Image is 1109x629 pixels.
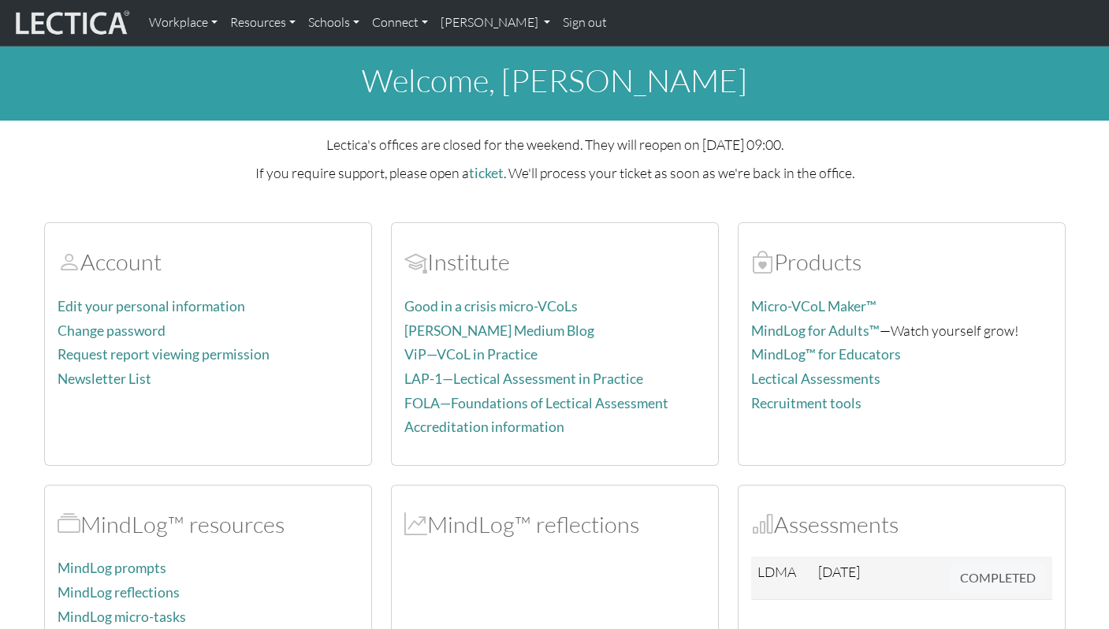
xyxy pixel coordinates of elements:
[751,298,876,314] a: Micro-VCoL Maker™
[404,370,643,387] a: LAP-1—Lectical Assessment in Practice
[44,133,1066,155] p: Lectica's offices are closed for the weekend. They will reopen on [DATE] 09:00.
[404,248,705,276] h2: Institute
[143,6,224,39] a: Workplace
[818,563,860,580] span: [DATE]
[751,248,774,276] span: Products
[751,248,1052,276] h2: Products
[751,319,1052,342] p: —Watch yourself grow!
[751,395,862,411] a: Recruitment tools
[58,248,80,276] span: Account
[58,370,151,387] a: Newsletter List
[404,395,668,411] a: FOLA—Foundations of Lectical Assessment
[58,609,186,625] a: MindLog micro-tasks
[366,6,434,39] a: Connect
[224,6,302,39] a: Resources
[751,511,1052,538] h2: Assessments
[404,419,564,435] a: Accreditation information
[751,370,880,387] a: Lectical Assessments
[751,346,901,363] a: MindLog™ for Educators
[58,298,245,314] a: Edit your personal information
[58,322,166,339] a: Change password
[58,560,166,576] a: MindLog prompts
[404,298,578,314] a: Good in a crisis micro-VCoLs
[12,8,130,38] img: lecticalive
[751,510,774,538] span: Assessments
[434,6,556,39] a: [PERSON_NAME]
[751,556,812,600] td: LDMA
[58,511,359,538] h2: MindLog™ resources
[302,6,366,39] a: Schools
[404,248,427,276] span: Account
[469,165,504,181] a: ticket
[404,322,594,339] a: [PERSON_NAME] Medium Blog
[404,511,705,538] h2: MindLog™ reflections
[404,510,427,538] span: MindLog
[58,346,270,363] a: Request report viewing permission
[556,6,613,39] a: Sign out
[404,346,538,363] a: ViP—VCoL in Practice
[58,584,180,601] a: MindLog reflections
[58,510,80,538] span: MindLog™ resources
[44,162,1066,184] p: If you require support, please open a . We'll process your ticket as soon as we're back in the of...
[751,322,880,339] a: MindLog for Adults™
[58,248,359,276] h2: Account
